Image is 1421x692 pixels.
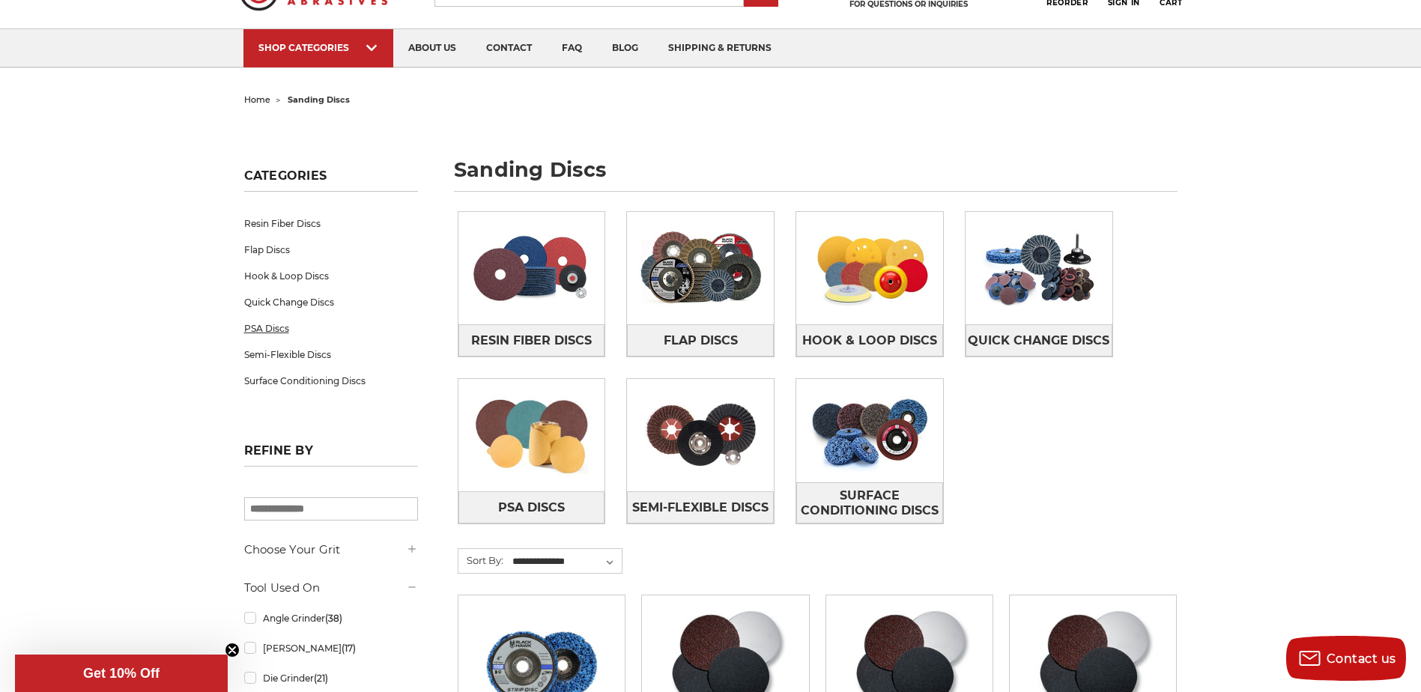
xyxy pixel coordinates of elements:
[454,160,1178,192] h1: sanding discs
[664,328,738,353] span: Flap Discs
[471,328,592,353] span: Resin Fiber Discs
[490,651,593,681] a: Quick view
[244,342,418,368] a: Semi-Flexible Discs
[796,379,943,482] img: Surface Conditioning Discs
[244,94,270,105] a: home
[1327,652,1396,666] span: Contact us
[510,550,622,573] select: Sort By:
[968,328,1109,353] span: Quick Change Discs
[244,237,418,263] a: Flap Discs
[393,29,471,67] a: about us
[342,643,356,654] span: (17)
[15,655,228,692] div: Get 10% OffClose teaser
[458,549,503,571] label: Sort By:
[244,665,418,691] a: Die Grinder
[244,315,418,342] a: PSA Discs
[498,495,565,520] span: PSA Discs
[597,29,653,67] a: blog
[244,210,418,237] a: Resin Fiber Discs
[244,605,418,631] a: Angle Grinder
[966,216,1112,320] img: Quick Change Discs
[258,42,378,53] div: SHOP CATEGORIES
[1286,636,1406,681] button: Contact us
[627,216,774,320] img: Flap Discs
[458,324,605,356] a: Resin Fiber Discs
[244,263,418,289] a: Hook & Loop Discs
[458,491,605,523] a: PSA Discs
[632,495,769,520] span: Semi-Flexible Discs
[244,169,418,192] h5: Categories
[83,666,160,681] span: Get 10% Off
[471,29,547,67] a: contact
[244,541,418,559] h5: Choose Your Grit
[244,289,418,315] a: Quick Change Discs
[288,94,350,105] span: sanding discs
[244,579,418,597] h5: Tool Used On
[244,443,418,467] h5: Refine by
[627,324,774,356] a: Flap Discs
[966,324,1112,356] a: Quick Change Discs
[796,216,943,320] img: Hook & Loop Discs
[244,368,418,394] a: Surface Conditioning Discs
[458,216,605,320] img: Resin Fiber Discs
[627,491,774,523] a: Semi-Flexible Discs
[225,643,240,658] button: Close teaser
[797,483,942,523] span: Surface Conditioning Discs
[458,383,605,487] img: PSA Discs
[673,651,777,681] a: Quick view
[547,29,597,67] a: faq
[653,29,787,67] a: shipping & returns
[858,651,961,681] a: Quick view
[244,635,418,661] a: [PERSON_NAME]
[796,324,943,356] a: Hook & Loop Discs
[1041,651,1145,681] a: Quick view
[325,613,342,624] span: (38)
[627,383,774,487] img: Semi-Flexible Discs
[314,673,328,684] span: (21)
[796,482,943,523] a: Surface Conditioning Discs
[802,328,937,353] span: Hook & Loop Discs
